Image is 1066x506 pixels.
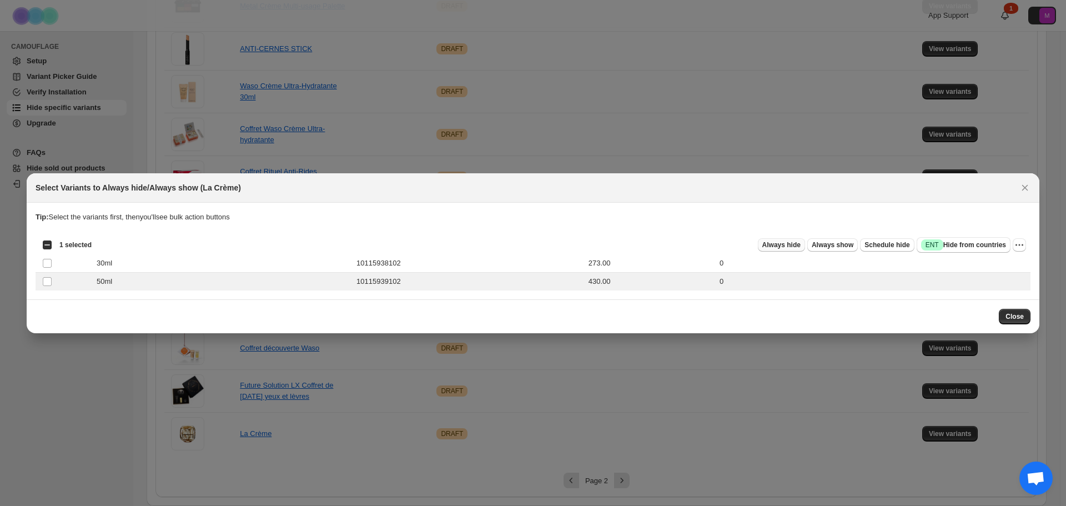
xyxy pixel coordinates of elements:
button: SuccessENTHide from countries [917,237,1010,253]
span: Schedule hide [864,241,909,249]
td: 273.00 [585,254,716,272]
div: Ouvrir le chat [1019,462,1053,495]
button: More actions [1013,238,1026,252]
span: Always show [812,241,853,249]
button: Always show [807,238,858,252]
button: Close [1017,180,1033,196]
span: 50ml [97,276,118,287]
h2: Select Variants to Always hide/Always show (La Crème) [36,182,241,193]
strong: Tip: [36,213,49,221]
span: ENT [926,241,939,249]
span: Always hide [762,241,801,249]
td: 10115938102 [353,254,585,272]
td: 10115939102 [353,272,585,290]
button: Schedule hide [860,238,914,252]
span: 30ml [97,258,118,269]
span: 1 selected [59,241,92,249]
button: Always hide [758,238,805,252]
span: Close [1005,312,1024,321]
td: 0 [716,254,1030,272]
td: 430.00 [585,272,716,290]
td: 0 [716,272,1030,290]
p: Select the variants first, then you'll see bulk action buttons [36,212,1030,223]
button: Close [999,309,1030,324]
span: Hide from countries [921,239,1006,251]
